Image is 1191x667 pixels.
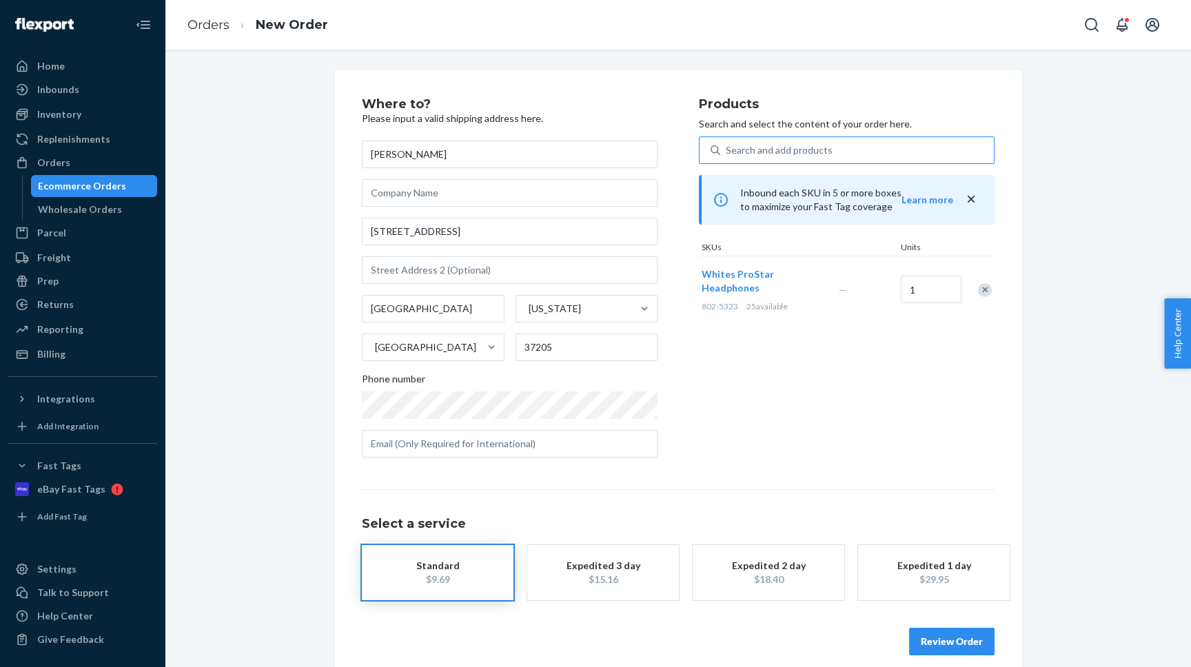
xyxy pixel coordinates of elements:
[901,276,961,303] input: Quantity
[362,372,425,391] span: Phone number
[8,222,157,244] a: Parcel
[362,256,658,284] input: Street Address 2 (Optional)
[37,83,79,96] div: Inbounds
[8,294,157,316] a: Returns
[8,79,157,101] a: Inbounds
[529,302,581,316] div: [US_STATE]
[8,455,157,477] button: Fast Tags
[37,347,65,361] div: Billing
[8,388,157,410] button: Integrations
[909,628,995,655] button: Review Order
[527,302,529,316] input: [US_STATE]
[548,559,658,573] div: Expedited 3 day
[38,179,126,193] div: Ecommerce Orders
[37,298,74,311] div: Returns
[37,420,99,432] div: Add Integration
[37,274,59,288] div: Prep
[37,156,70,170] div: Orders
[37,322,83,336] div: Reporting
[8,128,157,150] a: Replenishments
[37,562,77,576] div: Settings
[1164,298,1191,369] button: Help Center
[31,175,158,197] a: Ecommerce Orders
[37,482,105,496] div: eBay Fast Tags
[8,55,157,77] a: Home
[383,559,493,573] div: Standard
[713,573,824,586] div: $18.40
[548,573,658,586] div: $15.16
[527,545,679,600] button: Expedited 3 day$15.16
[839,284,847,296] span: —
[31,198,158,220] a: Wholesale Orders
[699,98,995,112] h2: Products
[362,517,995,531] h1: Select a service
[693,545,844,600] button: Expedited 2 day$18.40
[699,117,995,131] p: Search and select the content of your order here.
[702,267,822,295] button: Whites ProStar Headphones
[362,141,658,168] input: First & Last Name
[8,558,157,580] a: Settings
[1108,11,1136,39] button: Open notifications
[130,11,157,39] button: Close Navigation
[37,511,87,522] div: Add Fast Tag
[8,343,157,365] a: Billing
[964,192,978,207] button: close
[37,132,110,146] div: Replenishments
[702,268,774,294] span: Whites ProStar Headphones
[702,301,738,311] span: 802-5323
[37,392,95,406] div: Integrations
[8,247,157,269] a: Freight
[1139,11,1166,39] button: Open account menu
[375,340,476,354] div: [GEOGRAPHIC_DATA]
[362,430,658,458] input: Email (Only Required for International)
[902,193,953,207] button: Learn more
[37,107,81,121] div: Inventory
[713,559,824,573] div: Expedited 2 day
[176,5,339,45] ol: breadcrumbs
[15,18,74,32] img: Flexport logo
[256,17,328,32] a: New Order
[362,295,505,322] input: City
[879,573,989,586] div: $29.95
[516,333,658,361] input: ZIP Code
[362,179,658,207] input: Company Name
[383,573,493,586] div: $9.69
[362,218,658,245] input: Street Address
[8,415,157,438] a: Add Integration
[746,301,788,311] span: 25 available
[8,605,157,627] a: Help Center
[898,241,960,256] div: Units
[37,586,109,599] div: Talk to Support
[362,112,658,125] p: Please input a valid shipping address here.
[37,251,71,265] div: Freight
[37,226,66,240] div: Parcel
[362,545,513,600] button: Standard$9.69
[879,559,989,573] div: Expedited 1 day
[1078,11,1106,39] button: Open Search Box
[8,103,157,125] a: Inventory
[8,318,157,340] a: Reporting
[374,340,375,354] input: [GEOGRAPHIC_DATA]
[978,283,992,297] div: Remove Item
[8,628,157,650] button: Give Feedback
[37,459,81,473] div: Fast Tags
[8,582,157,604] a: Talk to Support
[8,152,157,174] a: Orders
[8,270,157,292] a: Prep
[726,143,833,157] div: Search and add products
[8,478,157,500] a: eBay Fast Tags
[37,59,65,73] div: Home
[699,241,898,256] div: SKUs
[37,633,104,646] div: Give Feedback
[362,98,658,112] h2: Where to?
[187,17,230,32] a: Orders
[8,506,157,528] a: Add Fast Tag
[37,609,93,623] div: Help Center
[38,203,122,216] div: Wholesale Orders
[699,175,995,225] div: Inbound each SKU in 5 or more boxes to maximize your Fast Tag coverage
[858,545,1010,600] button: Expedited 1 day$29.95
